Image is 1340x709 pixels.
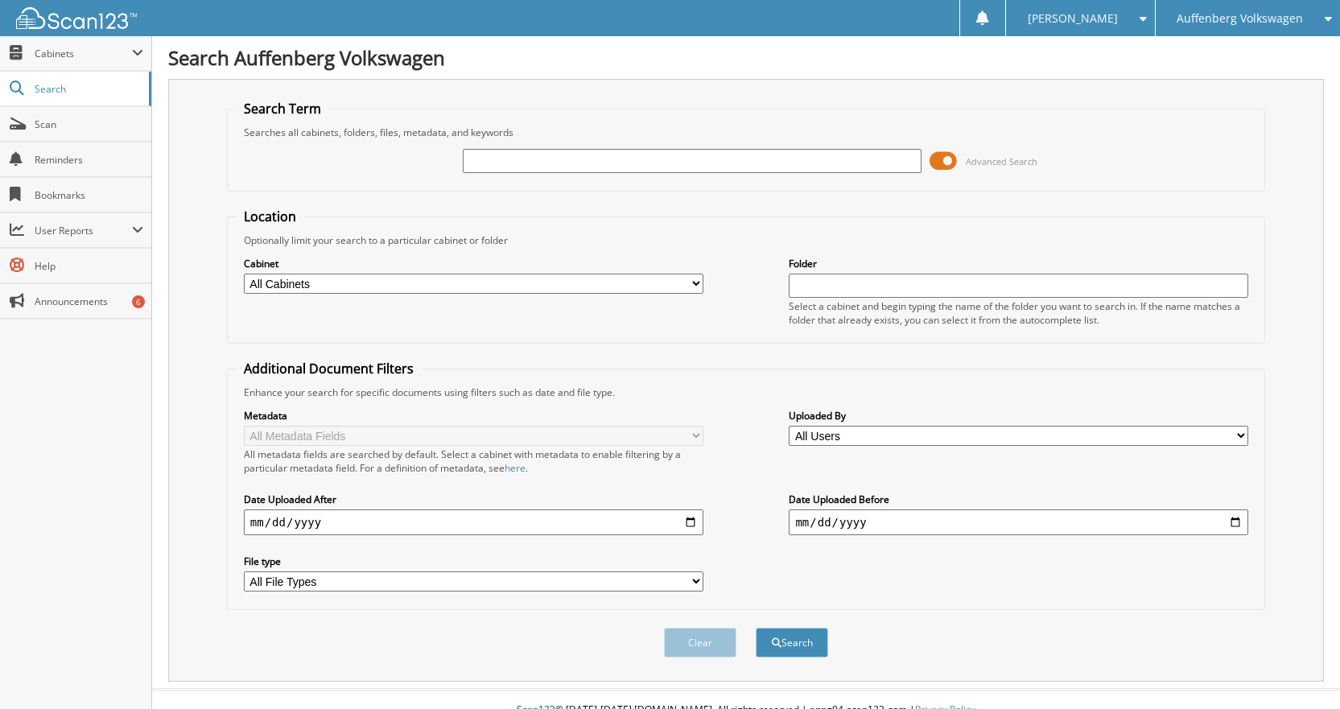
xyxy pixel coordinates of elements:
label: Folder [789,257,1248,270]
legend: Search Term [236,100,329,117]
div: All metadata fields are searched by default. Select a cabinet with metadata to enable filtering b... [244,447,703,475]
span: Cabinets [35,47,132,60]
div: Optionally limit your search to a particular cabinet or folder [236,233,1256,247]
div: 6 [132,295,145,308]
span: Scan [35,117,143,131]
legend: Location [236,208,304,225]
h1: Search Auffenberg Volkswagen [168,44,1324,71]
label: Metadata [244,409,703,423]
span: Announcements [35,295,143,308]
label: File type [244,554,703,568]
label: Date Uploaded Before [789,493,1248,506]
div: Enhance your search for specific documents using filters such as date and file type. [236,385,1256,399]
span: User Reports [35,224,132,237]
input: start [244,509,703,535]
span: [PERSON_NAME] [1028,14,1118,23]
div: Select a cabinet and begin typing the name of the folder you want to search in. If the name match... [789,299,1248,327]
input: end [789,509,1248,535]
button: Search [756,628,828,657]
a: here [505,461,526,475]
label: Uploaded By [789,409,1248,423]
label: Date Uploaded After [244,493,703,506]
iframe: Chat Widget [1260,632,1340,709]
span: Search [35,82,141,96]
button: Clear [664,628,736,657]
span: Auffenberg Volkswagen [1177,14,1303,23]
legend: Additional Document Filters [236,360,422,377]
span: Reminders [35,153,143,167]
span: Advanced Search [966,155,1037,167]
img: scan123-logo-white.svg [16,7,137,29]
div: Searches all cabinets, folders, files, metadata, and keywords [236,126,1256,139]
span: Bookmarks [35,188,143,202]
label: Cabinet [244,257,703,270]
span: Help [35,259,143,273]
